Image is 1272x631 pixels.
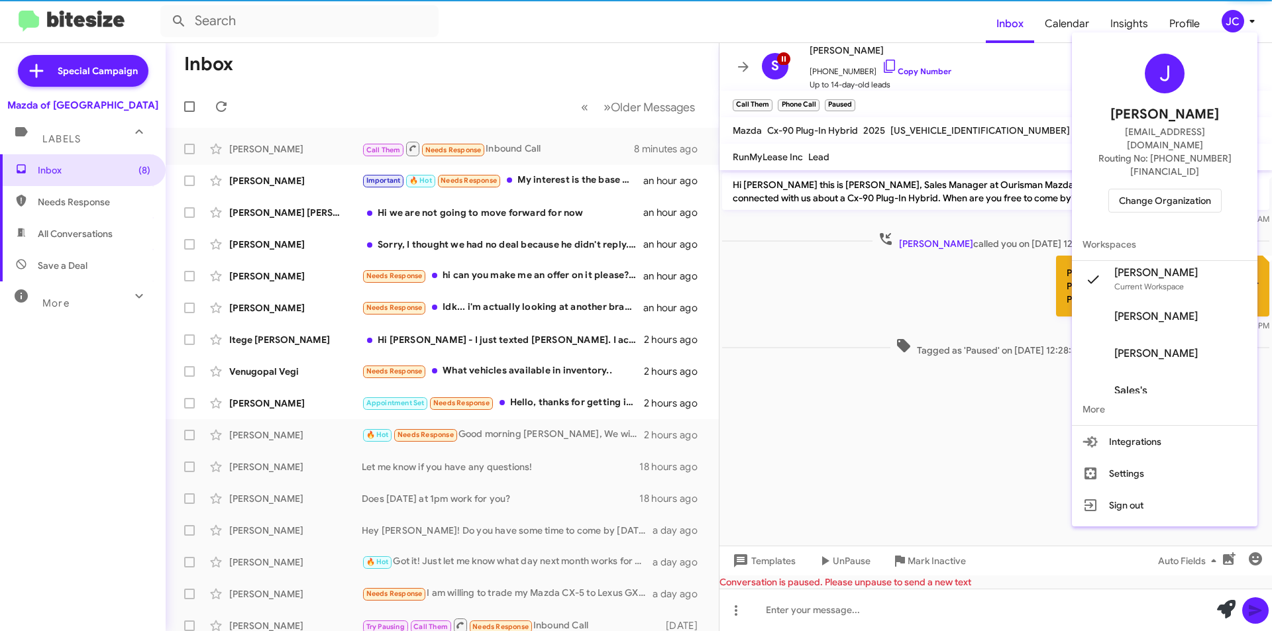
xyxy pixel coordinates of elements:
span: [PERSON_NAME] [1114,310,1198,323]
span: Change Organization [1119,189,1211,212]
button: Sign out [1072,489,1257,521]
span: Workspaces [1072,228,1257,260]
span: [PERSON_NAME] [1114,347,1198,360]
span: Sales's [1114,384,1147,397]
button: Settings [1072,458,1257,489]
span: Current Workspace [1114,281,1184,291]
span: [PERSON_NAME] [1110,104,1219,125]
div: J [1145,54,1185,93]
button: Integrations [1072,426,1257,458]
span: [EMAIL_ADDRESS][DOMAIN_NAME] [1088,125,1242,152]
button: Change Organization [1108,189,1222,213]
span: [PERSON_NAME] [1114,266,1198,279]
span: Routing No: [PHONE_NUMBER][FINANCIAL_ID] [1088,152,1242,178]
span: More [1072,393,1257,425]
